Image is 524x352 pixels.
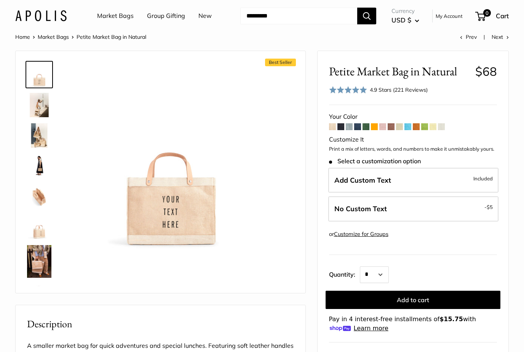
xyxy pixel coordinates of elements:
label: Leave Blank [328,196,498,221]
a: description_The Original Market bag in its 4 native styles [26,122,53,149]
span: Select a customization option [329,158,421,165]
div: 4.9 Stars (221 Reviews) [370,86,428,94]
img: Petite Market Bag in Natural [77,62,263,249]
label: Quantity: [329,264,360,283]
div: 4.9 Stars (221 Reviews) [329,84,428,96]
span: Petite Market Bag in Natural [77,33,146,40]
a: Petite Market Bag in Natural [26,282,53,310]
a: Market Bags [97,10,134,22]
a: Prev [460,33,477,40]
img: description_Spacious inner area with room for everything. [27,184,51,209]
span: $5 [487,204,493,210]
span: Included [473,174,493,183]
a: Market Bags [38,33,69,40]
a: New [198,10,212,22]
input: Search... [240,8,357,24]
nav: Breadcrumb [15,32,146,42]
a: My Account [436,11,463,21]
div: Customize It [329,134,497,145]
span: USD $ [391,16,411,24]
span: $68 [475,64,497,79]
span: Currency [391,6,419,16]
img: Petite Market Bag in Natural [27,284,51,308]
span: Add Custom Text [334,176,391,185]
a: Group Gifting [147,10,185,22]
span: No Custom Text [334,204,387,213]
a: description_Spacious inner area with room for everything. [26,183,53,210]
a: Home [15,33,30,40]
button: Search [357,8,376,24]
a: Petite Market Bag in Natural [26,152,53,180]
a: description_Effortless style that elevates every moment [26,91,53,119]
a: Petite Market Bag in Natural [26,244,53,279]
span: 0 [483,9,491,17]
button: Add to cart [326,291,500,309]
img: Petite Market Bag in Natural [27,215,51,239]
a: 0 Cart [476,10,509,22]
span: - [484,202,493,212]
span: Best Seller [265,59,296,66]
img: Petite Market Bag in Natural [27,245,51,278]
img: Apolis [15,10,67,21]
img: description_Effortless style that elevates every moment [27,93,51,117]
a: Next [492,33,509,40]
span: Petite Market Bag in Natural [329,64,470,78]
img: Petite Market Bag in Natural [27,154,51,178]
img: Petite Market Bag in Natural [27,62,51,87]
p: Print a mix of letters, words, and numbers to make it unmistakably yours. [329,145,497,153]
a: Petite Market Bag in Natural [26,213,53,241]
div: or [329,229,388,239]
h2: Description [27,317,294,331]
a: Petite Market Bag in Natural [26,61,53,88]
a: Customize for Groups [334,231,388,237]
span: Cart [496,12,509,20]
div: Your Color [329,111,497,123]
img: description_The Original Market bag in its 4 native styles [27,123,51,148]
label: Add Custom Text [328,168,498,193]
button: USD $ [391,14,419,26]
